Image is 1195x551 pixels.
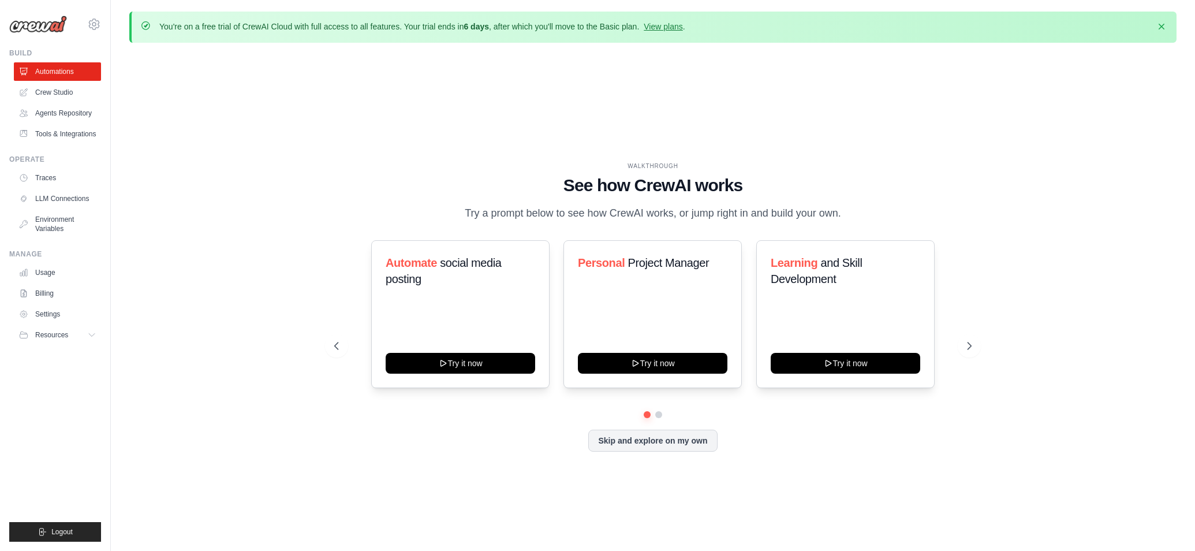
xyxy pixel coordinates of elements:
a: Traces [14,169,101,187]
a: View plans [644,22,682,31]
iframe: Chat Widget [1137,496,1195,551]
a: Usage [14,263,101,282]
span: Automate [386,256,437,269]
p: You're on a free trial of CrewAI Cloud with full access to all features. Your trial ends in , aft... [159,21,685,32]
a: Tools & Integrations [14,125,101,143]
a: Automations [14,62,101,81]
strong: 6 days [464,22,489,31]
div: Build [9,49,101,58]
button: Logout [9,522,101,542]
span: Project Manager [628,256,709,269]
button: Skip and explore on my own [588,430,717,452]
div: Operate [9,155,101,164]
div: Manage [9,250,101,259]
span: and Skill Development [771,256,862,285]
button: Resources [14,326,101,344]
span: Logout [51,527,73,537]
span: Resources [35,330,68,340]
a: Agents Repository [14,104,101,122]
a: Environment Variables [14,210,101,238]
button: Try it now [578,353,727,374]
a: Settings [14,305,101,323]
span: Personal [578,256,625,269]
p: Try a prompt below to see how CrewAI works, or jump right in and build your own. [459,205,847,222]
button: Try it now [386,353,535,374]
a: Billing [14,284,101,303]
a: Crew Studio [14,83,101,102]
div: WALKTHROUGH [334,162,972,170]
h1: See how CrewAI works [334,175,972,196]
span: social media posting [386,256,502,285]
img: Logo [9,16,67,33]
span: Learning [771,256,817,269]
a: LLM Connections [14,189,101,208]
button: Try it now [771,353,920,374]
